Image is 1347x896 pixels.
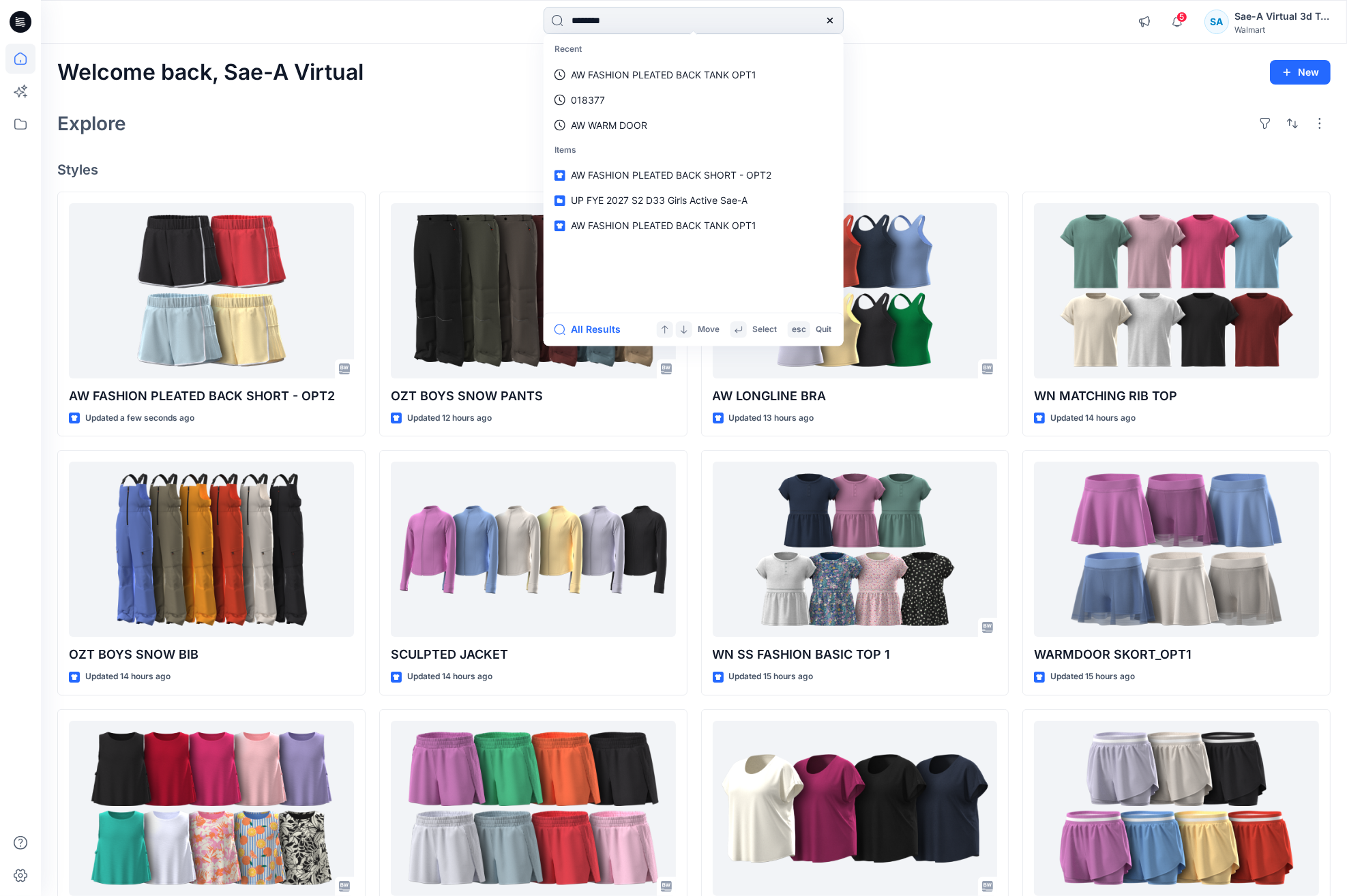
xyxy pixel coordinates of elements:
h4: Styles [57,162,1331,178]
a: OZT BOYS SNOW BIB [69,462,354,637]
p: AW WARM DOOR [571,118,647,132]
a: 018377 [546,87,841,113]
a: AW FASHION PLEATED BACK SHORT-OPT1 [391,721,676,896]
p: Updated 13 hours ago [729,411,814,425]
p: Updated 14 hours ago [1050,411,1136,425]
p: WARMDOOR SKORT_OPT1 [1034,645,1319,664]
span: AW FASHION PLEATED BACK SHORT - OPT2 [571,170,771,181]
div: Sae-A Virtual 3d Team [1234,8,1330,25]
p: esc [792,323,806,337]
p: Move [698,323,720,337]
p: Items [546,138,841,163]
p: WN SS FASHION BASIC TOP 1 [713,645,998,664]
p: Updated a few seconds ago [85,411,194,425]
p: AW LONGLINE BRA [713,387,998,406]
a: SCULPTED JACKET [391,462,676,637]
a: OZT BOYS SNOW PANTS [391,203,676,378]
p: Updated 15 hours ago [1050,670,1135,684]
span: AW FASHION PLEATED BACK TANK OPT1 [571,220,756,232]
p: SCULPTED JACKET [391,645,676,664]
a: AW FASHION PLEATED BACK SHORT - OPT2 [546,163,841,188]
p: AW FASHION PLEATED BACK SHORT - OPT2 [69,387,354,406]
button: All Results [554,321,630,338]
a: AW FASHION PLEATED BACK SHORT - OPT2 [69,203,354,378]
a: AW FASHION PLEATED BACK TANK OPT1 [546,62,841,87]
p: OZT BOYS SNOW BIB [69,645,354,664]
p: Select [752,323,777,337]
p: OZT BOYS SNOW PANTS [391,387,676,406]
a: WARMDOOR SKORT_OPT1 [1034,462,1319,637]
p: Quit [816,323,831,337]
a: 016123_SCOOP NECK TEE [713,721,998,896]
a: WN MATCHING RIB TOP [1034,203,1319,378]
h2: Welcome back, Sae-A Virtual [57,60,364,85]
div: Walmart [1234,25,1330,35]
p: WN MATCHING RIB TOP [1034,387,1319,406]
span: 5 [1176,12,1187,23]
a: AW LONGLINE BRA [713,203,998,378]
button: New [1270,60,1331,85]
h2: Explore [57,113,126,134]
a: AW WARM DOOR [546,113,841,138]
a: WN SS FASHION BASIC TOP 1 [713,462,998,637]
a: AW WARM DOOR SHORTS [1034,721,1319,896]
div: SA [1204,10,1229,34]
a: AW FASHION PLEATED BACK TANK OPT1 [546,213,841,239]
p: 018377 [571,93,605,107]
p: Updated 15 hours ago [729,670,814,684]
p: Recent [546,37,841,62]
p: Updated 14 hours ago [407,670,492,684]
p: Updated 14 hours ago [85,670,171,684]
a: WN FASHION BASIC TANK 2 [69,721,354,896]
p: AW FASHION PLEATED BACK TANK OPT1 [571,68,756,82]
p: Updated 12 hours ago [407,411,492,425]
span: UP FYE 2027 S2 D33 Girls Active Sae-A [571,195,747,207]
a: UP FYE 2027 S2 D33 Girls Active Sae-A [546,188,841,213]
